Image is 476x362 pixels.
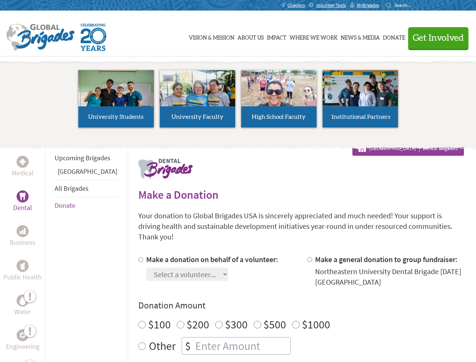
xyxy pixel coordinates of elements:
img: Medical [20,159,26,165]
img: Water [20,296,26,305]
div: Public Health [17,260,29,272]
div: Dental [17,190,29,202]
p: Your donation to Global Brigades USA is sincerely appreciated and much needed! Your support is dr... [138,210,464,242]
a: EngineeringEngineering [6,329,40,352]
label: Other [149,337,176,354]
span: University Students [88,114,144,120]
div: Business [17,225,29,237]
a: Where We Work [289,18,338,55]
span: Institutional Partners [332,114,390,120]
li: Donate [55,197,117,214]
img: menu_brigades_submenu_2.jpg [160,70,235,121]
div: $ [182,337,194,354]
input: Enter Amount [194,337,290,354]
span: High School Faculty [252,114,306,120]
img: Engineering [20,332,26,338]
img: menu_brigades_submenu_4.jpg [323,70,398,120]
p: Business [10,237,35,248]
li: All Brigades [55,180,117,197]
a: About Us [237,18,264,55]
span: MyBrigades [357,2,379,8]
a: News & Media [341,18,380,55]
a: DentalDental [13,190,32,213]
li: Guatemala [55,166,117,180]
a: University Faculty [160,70,235,127]
span: Get Involved [413,34,464,43]
h4: Donation Amount [138,299,464,311]
img: Global Brigades Logo [6,24,75,51]
p: Public Health [3,272,42,282]
p: Dental [13,202,32,213]
a: [GEOGRAPHIC_DATA] [58,167,117,176]
span: Volunteer Tools [316,2,346,8]
div: Engineering [17,329,29,341]
div: Medical [17,156,29,168]
div: Northeastern University Dental Brigade [DATE] [GEOGRAPHIC_DATA] [315,266,464,287]
img: menu_brigades_submenu_1.jpg [78,70,154,120]
label: Make a general donation to group fundraiser: [315,255,458,264]
a: Upcoming Brigades [55,153,110,162]
a: WaterWater [14,295,31,317]
a: Vision & Mission [189,18,234,55]
a: All Brigades [55,184,89,193]
label: Make a donation on behalf of a volunteer: [146,255,278,264]
a: University Students [78,70,154,127]
label: $300 [225,317,248,331]
label: $100 [148,317,171,331]
img: menu_brigades_submenu_3.jpg [241,70,317,107]
a: MedicalMedical [12,156,34,178]
a: Institutional Partners [323,70,398,127]
label: $500 [263,317,286,331]
a: BusinessBusiness [10,225,35,248]
a: Donate [55,201,75,210]
img: Global Brigades Celebrating 20 Years [81,24,106,51]
img: logo-dental.png [138,159,193,179]
input: Search... [395,2,416,8]
li: Upcoming Brigades [55,150,117,166]
p: Engineering [6,341,40,352]
div: Water [17,295,29,307]
label: $1000 [302,317,330,331]
img: Dental [20,193,26,200]
img: Business [20,228,26,234]
a: Public HealthPublic Health [3,260,42,282]
p: Water [14,307,31,317]
a: High School Faculty [241,70,317,127]
a: Impact [267,18,286,55]
a: Donate [383,18,405,55]
span: University Faculty [171,114,223,120]
img: Public Health [20,262,26,270]
h2: Make a Donation [138,188,464,201]
p: Medical [12,168,34,178]
label: $200 [187,317,209,331]
span: Chapters [288,2,305,8]
button: Get Involved [408,27,468,49]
